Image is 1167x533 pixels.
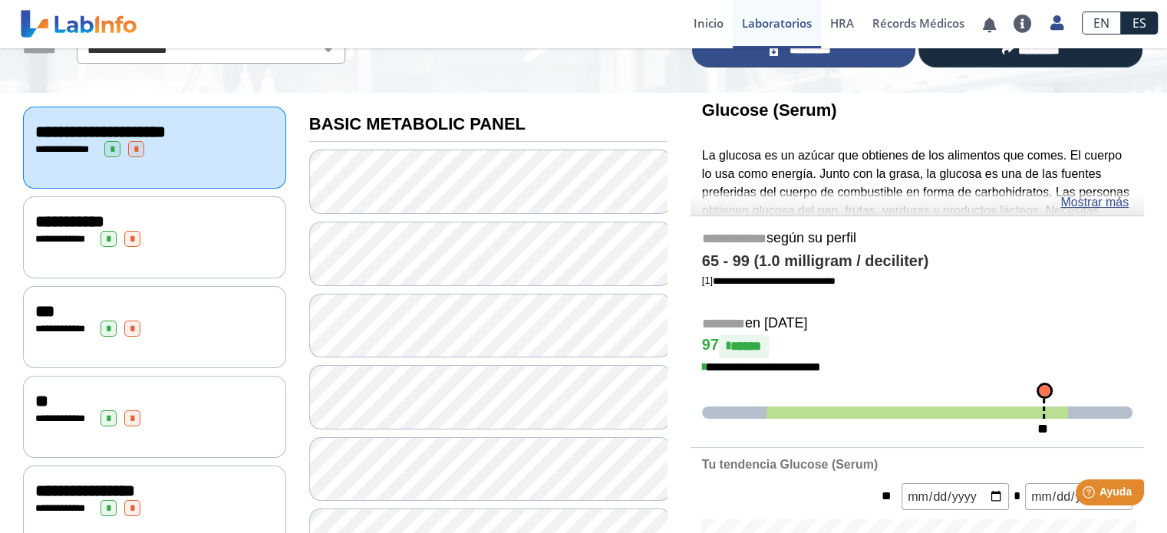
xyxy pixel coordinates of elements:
h4: 65 - 99 (1.0 milligram / deciliter) [702,252,1132,271]
h5: en [DATE] [702,315,1132,333]
h5: según su perfil [702,230,1132,248]
a: [1] [702,275,836,286]
a: ES [1121,12,1158,35]
input: mm/dd/yyyy [1025,483,1132,510]
span: HRA [830,15,854,31]
p: La glucosa es un azúcar que obtienes de los alimentos que comes. El cuerpo lo usa como energía. J... [702,146,1132,275]
b: Glucose (Serum) [702,100,837,120]
b: BASIC METABOLIC PANEL [309,114,526,133]
input: mm/dd/yyyy [902,483,1009,510]
a: EN [1082,12,1121,35]
h4: 97 [702,335,1132,358]
iframe: Help widget launcher [1030,473,1150,516]
b: Tu tendencia Glucose (Serum) [702,458,878,471]
a: Mostrar más [1060,193,1129,212]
